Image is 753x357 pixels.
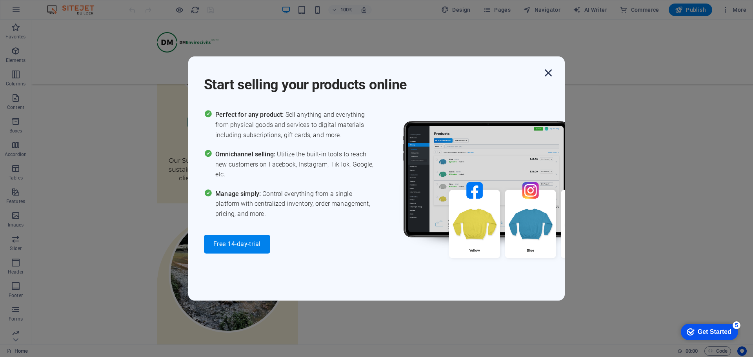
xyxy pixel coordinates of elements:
div: 5 [58,2,66,9]
span: Perfect for any product: [215,111,285,118]
img: promo_image.png [390,110,626,281]
span: Utilize the built-in tools to reach new customers on Facebook, Instagram, TikTok, Google, etc. [215,149,376,179]
h1: Start selling your products online [204,66,541,94]
span: Manage simply: [215,190,262,198]
div: Get Started 5 items remaining, 0% complete [6,4,64,20]
span: Control everything from a single platform with centralized inventory, order management, pricing, ... [215,189,376,219]
span: Sell anything and everything from physical goods and services to digital materials including subs... [215,110,376,140]
button: Free 14-day-trial [204,235,270,254]
span: Free 14-day-trial [213,241,261,247]
div: Get Started [23,9,57,16]
span: Omnichannel selling: [215,150,277,158]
